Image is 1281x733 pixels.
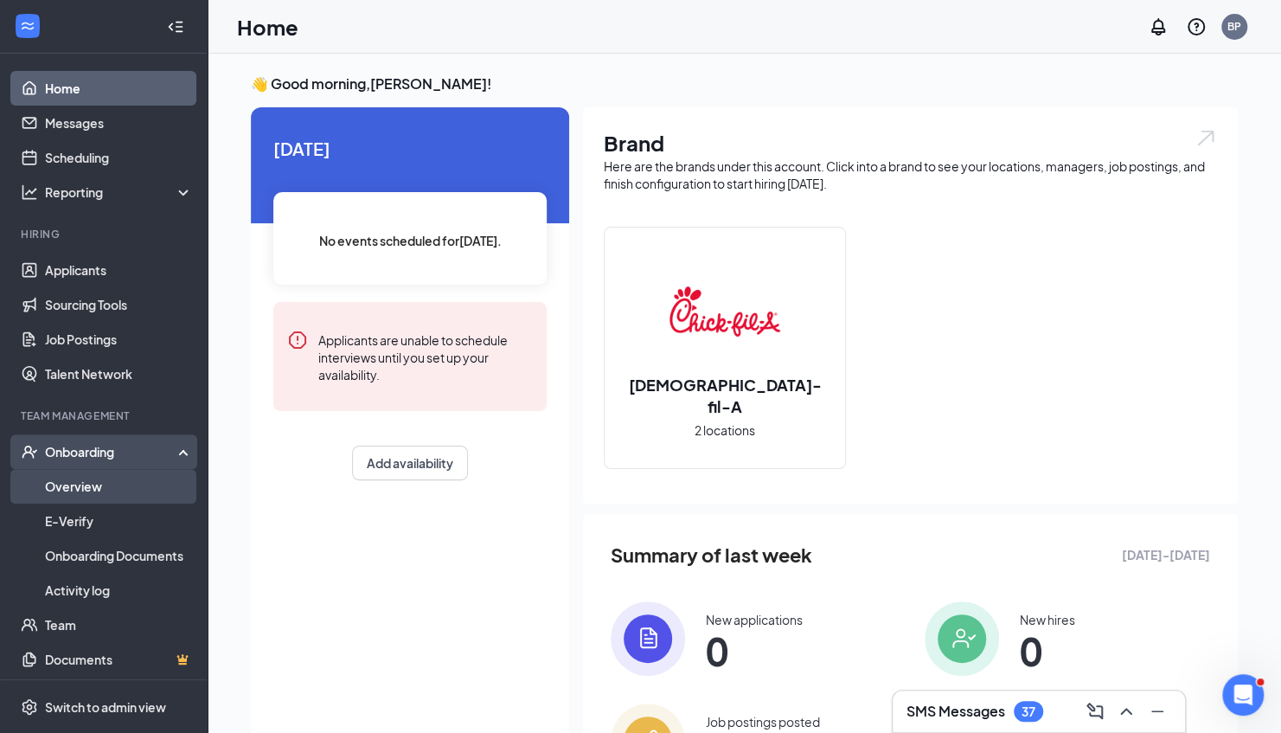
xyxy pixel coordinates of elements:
span: Summary of last week [611,540,812,570]
a: Sourcing Tools [45,287,193,322]
h1: Brand [604,128,1217,158]
h2: [DEMOGRAPHIC_DATA]-fil-A [605,374,845,417]
a: DocumentsCrown [45,642,193,677]
a: Home [45,71,193,106]
a: Scheduling [45,140,193,175]
div: New applications [706,611,803,628]
button: Minimize [1143,698,1171,725]
svg: UserCheck [21,443,38,460]
svg: ChevronUp [1116,701,1137,722]
img: Chick-fil-A [669,256,780,367]
img: icon [925,601,999,676]
svg: WorkstreamLogo [19,17,36,35]
a: Applicants [45,253,193,287]
button: ComposeMessage [1081,698,1109,725]
svg: Settings [21,698,38,716]
a: SurveysCrown [45,677,193,711]
button: Add availability [352,446,468,480]
svg: Analysis [21,183,38,201]
div: Reporting [45,183,194,201]
svg: ComposeMessage [1085,701,1105,722]
a: Team [45,608,193,642]
div: Here are the brands under this account. Click into a brand to see your locations, managers, job p... [604,158,1217,192]
h1: Home [237,12,298,42]
div: Onboarding [45,443,178,460]
a: E-Verify [45,504,193,538]
svg: Error [287,330,308,350]
div: Hiring [21,227,189,241]
a: Messages [45,106,193,140]
a: Onboarding Documents [45,538,193,573]
iframe: Intercom live chat [1222,674,1264,716]
div: Team Management [21,408,189,423]
a: Overview [45,469,193,504]
span: [DATE] [273,135,547,162]
a: Activity log [45,573,193,608]
span: 0 [706,635,803,666]
div: Applicants are unable to schedule interviews until you set up your availability. [318,330,533,383]
svg: Collapse [167,18,184,35]
h3: SMS Messages [906,702,1005,721]
img: icon [611,601,685,676]
svg: Minimize [1147,701,1168,722]
div: BP [1227,19,1241,34]
div: 37 [1022,704,1035,719]
h3: 👋 Good morning, [PERSON_NAME] ! [251,74,1238,93]
svg: Notifications [1148,16,1169,37]
div: Job postings posted [706,713,820,730]
a: Talent Network [45,357,193,391]
span: 0 [1020,635,1075,666]
span: 2 locations [695,421,755,440]
svg: QuestionInfo [1186,16,1207,37]
span: No events scheduled for [DATE] . [319,231,502,250]
div: Switch to admin view [45,698,166,716]
button: ChevronUp [1112,698,1140,725]
a: Job Postings [45,322,193,357]
div: New hires [1020,611,1075,628]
